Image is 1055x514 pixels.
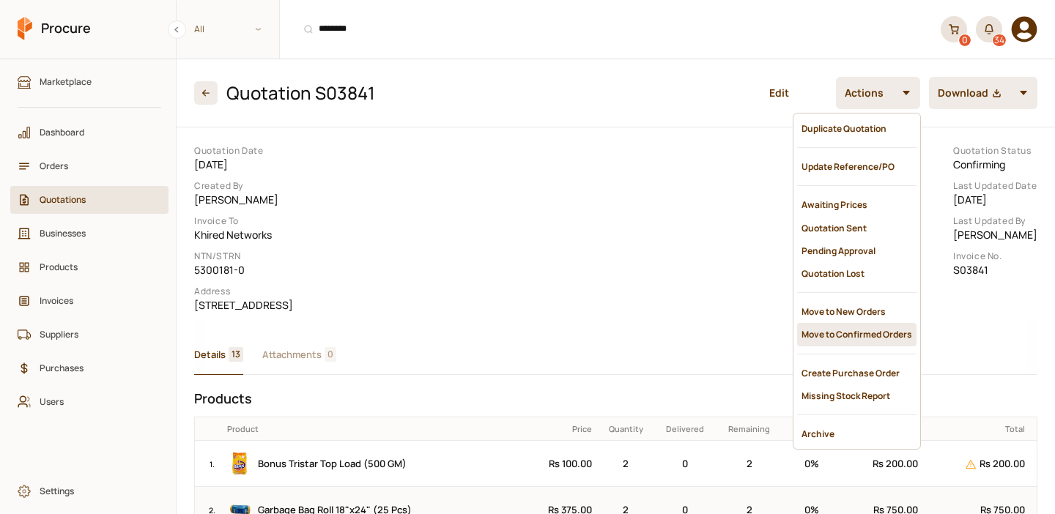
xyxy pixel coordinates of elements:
div: Missing Stock Report [797,384,917,407]
span: Products [40,260,149,274]
div: Update Reference/PO [797,155,917,178]
a: Orders [10,152,169,180]
th: Product [222,417,515,441]
dt: Last Updated Date [953,180,1037,193]
a: Quotations [10,186,169,214]
dt: Invoice No. [953,250,1037,263]
button: Download [929,77,1010,109]
div: Rs 200.00 [928,453,1025,475]
a: 0 [941,16,967,42]
div: Quotation Sent [797,217,917,239]
dt: Address [194,286,293,298]
a: Settings [10,477,169,505]
h2: Quotation S03841 [226,81,375,105]
small: 1 . [210,459,215,469]
dt: Quotation Date [194,145,293,157]
dt: Created By [194,180,293,193]
td: 0 % [782,441,841,487]
h3: Products [194,390,1037,408]
span: Settings [40,484,149,498]
th: Discount [782,417,841,441]
th: Remaining [716,417,782,441]
span: Marketplace [40,75,149,89]
div: 0 [959,34,971,46]
dd: [DATE] [953,193,1037,206]
td: Rs 100.00 [515,441,597,487]
span: Purchases [40,361,149,375]
span: Attachments [262,347,322,362]
span: All [194,22,204,36]
th: Total [923,417,1037,441]
span: All [177,17,279,41]
span: Download [938,86,988,100]
a: Users [10,388,169,416]
th: Quantity [597,417,654,441]
span: Businesses [40,226,149,240]
span: Users [40,395,149,409]
div: Move to Confirmed Orders [797,323,917,346]
a: Purchases [10,354,169,382]
th: Delivered [654,417,716,441]
span: Invoices [40,294,149,308]
a: Dashboard [10,119,169,146]
a: Suppliers [10,321,169,349]
div: Duplicate Quotation [797,117,917,140]
a: Businesses [10,220,169,247]
dd: S03841 [953,263,1037,277]
span: Orders [40,159,149,173]
dd: [PERSON_NAME] [194,193,293,206]
dd: 5300181-0 [194,263,293,277]
td: 0 [654,441,716,487]
div: Quotation Lost [797,262,917,285]
dd: [STREET_ADDRESS] [194,298,293,312]
button: 34 [976,16,1002,42]
div: Archive [797,422,917,445]
th: Price [515,417,597,441]
a: Marketplace [10,68,169,96]
div: Awaiting Prices [797,193,917,216]
div: Pending Approval [797,239,917,262]
dt: Invoice To [194,215,293,228]
td: Rs 200.00 [841,441,923,487]
a: Products [10,253,169,281]
span: 0 [325,347,336,362]
span: Quotations [40,193,149,206]
a: Bonus Tristar Top Load (500 GM) [227,451,510,476]
div: Move to New Orders [797,300,917,323]
span: Suppliers [40,327,149,341]
dt: NTN/STRN [194,250,293,263]
span: Procure [41,19,91,37]
span: 13 [229,347,243,362]
td: 2 [716,441,782,487]
span: Details [194,347,226,362]
span: Bonus Tristar Top Load (500 GM) [258,457,407,470]
dd: [PERSON_NAME] [953,228,1037,242]
input: Products, Businesses, Users, Suppliers, Orders, and Purchases [289,11,932,48]
span: Dashboard [40,125,149,139]
dt: Last Updated By [953,215,1037,228]
div: 34 [993,34,1006,46]
td: 2 [597,441,654,487]
dd: Khired Networks [194,228,293,242]
div: Create Purchase Order [797,362,917,384]
button: Edit [742,77,815,109]
a: Invoices [10,287,169,315]
span: Confirming Products [953,157,1005,171]
a: Procure [18,17,91,42]
dt: Quotation Status [953,145,1037,157]
dd: [DATE] [194,157,293,171]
